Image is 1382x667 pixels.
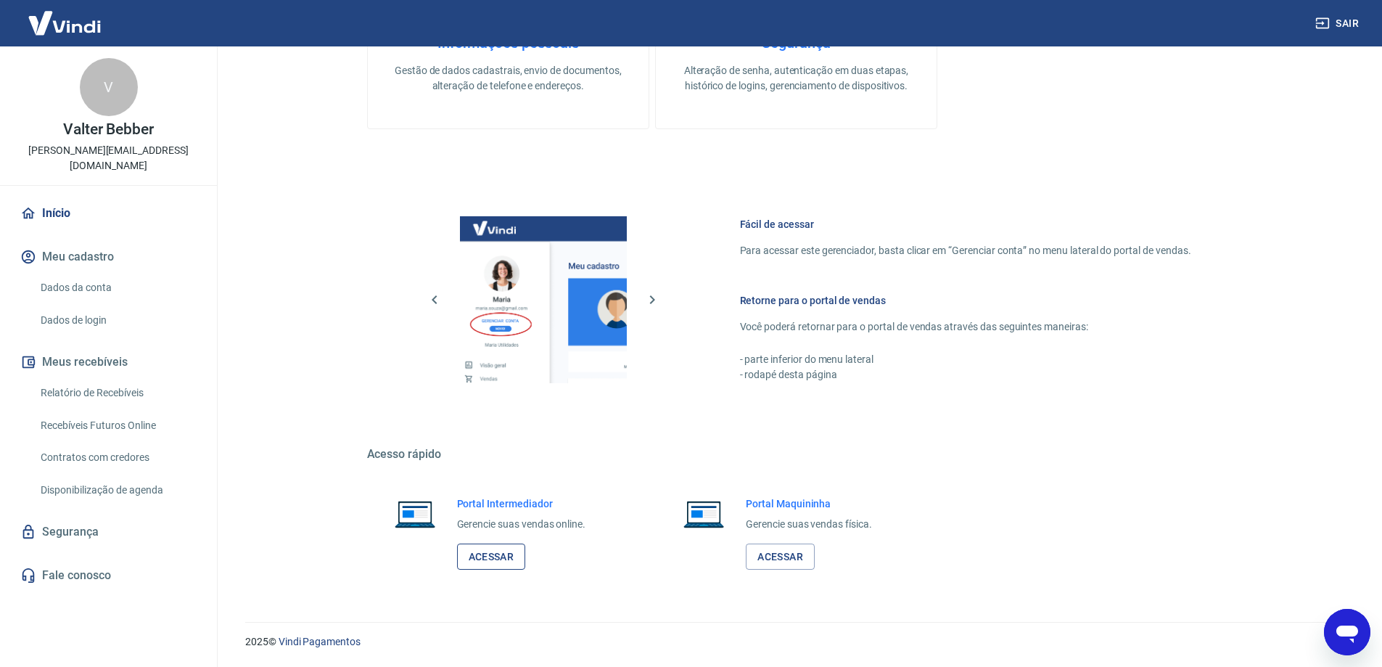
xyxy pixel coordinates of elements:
[35,378,200,408] a: Relatório de Recebíveis
[740,217,1191,232] h6: Fácil de acessar
[35,411,200,441] a: Recebíveis Futuros Online
[457,544,526,570] a: Acessar
[391,63,625,94] p: Gestão de dados cadastrais, envio de documentos, alteração de telefone e endereços.
[1312,10,1365,37] button: Sair
[80,58,138,116] div: V
[746,496,872,511] h6: Portal Maquininha
[746,517,872,532] p: Gerencie suas vendas física.
[740,319,1191,335] p: Você poderá retornar para o portal de vendas através das seguintes maneiras:
[1324,609,1370,655] iframe: Botão para abrir a janela de mensagens
[457,496,586,511] h6: Portal Intermediador
[740,352,1191,367] p: - parte inferior do menu lateral
[457,517,586,532] p: Gerencie suas vendas online.
[35,273,200,303] a: Dados da conta
[740,367,1191,382] p: - rodapé desta página
[673,496,734,531] img: Imagem de um notebook aberto
[12,143,205,173] p: [PERSON_NAME][EMAIL_ADDRESS][DOMAIN_NAME]
[740,243,1191,258] p: Para acessar este gerenciador, basta clicar em “Gerenciar conta” no menu lateral do portal de ven...
[17,516,200,548] a: Segurança
[17,560,200,592] a: Fale conosco
[679,63,913,94] p: Alteração de senha, autenticação em duas etapas, histórico de logins, gerenciamento de dispositivos.
[367,447,1226,462] h5: Acesso rápido
[17,1,112,45] img: Vindi
[35,443,200,472] a: Contratos com credores
[17,241,200,273] button: Meu cadastro
[17,346,200,378] button: Meus recebíveis
[279,636,361,647] a: Vindi Pagamentos
[63,122,154,137] p: Valter Bebber
[384,496,445,531] img: Imagem de um notebook aberto
[35,475,200,505] a: Disponibilização de agenda
[245,634,1347,650] p: 2025 ©
[35,306,200,335] a: Dados de login
[746,544,815,570] a: Acessar
[460,216,627,383] img: Imagem da dashboard mostrando o botão de gerenciar conta na sidebar no lado esquerdo
[17,197,200,229] a: Início
[740,293,1191,308] h6: Retorne para o portal de vendas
